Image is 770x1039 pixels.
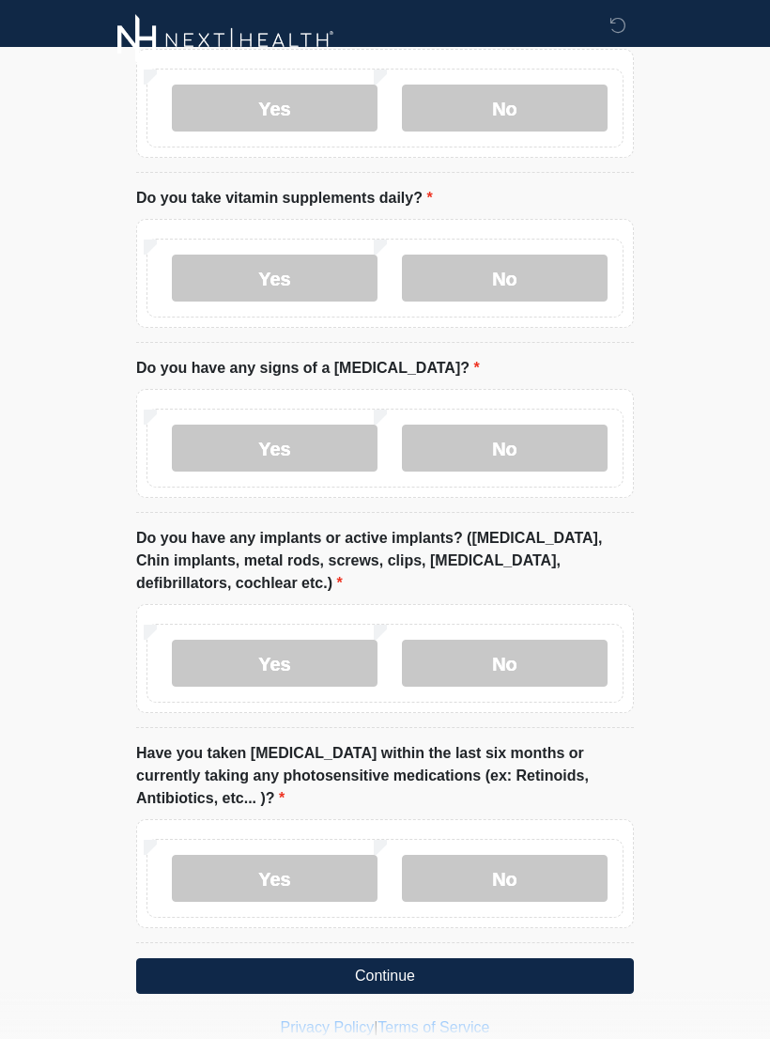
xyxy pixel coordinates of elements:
[402,425,608,472] label: No
[172,640,377,687] label: Yes
[172,255,377,302] label: Yes
[402,255,608,302] label: No
[136,958,634,994] button: Continue
[136,187,433,209] label: Do you take vitamin supplements daily?
[172,855,377,902] label: Yes
[402,855,608,902] label: No
[402,640,608,687] label: No
[117,14,334,66] img: Next-Health Logo
[136,742,634,810] label: Have you taken [MEDICAL_DATA] within the last six months or currently taking any photosensitive m...
[136,527,634,595] label: Do you have any implants or active implants? ([MEDICAL_DATA], Chin implants, metal rods, screws, ...
[374,1019,377,1035] a: |
[281,1019,375,1035] a: Privacy Policy
[136,357,480,380] label: Do you have any signs of a [MEDICAL_DATA]?
[172,85,377,132] label: Yes
[377,1019,489,1035] a: Terms of Service
[402,85,608,132] label: No
[172,425,377,472] label: Yes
